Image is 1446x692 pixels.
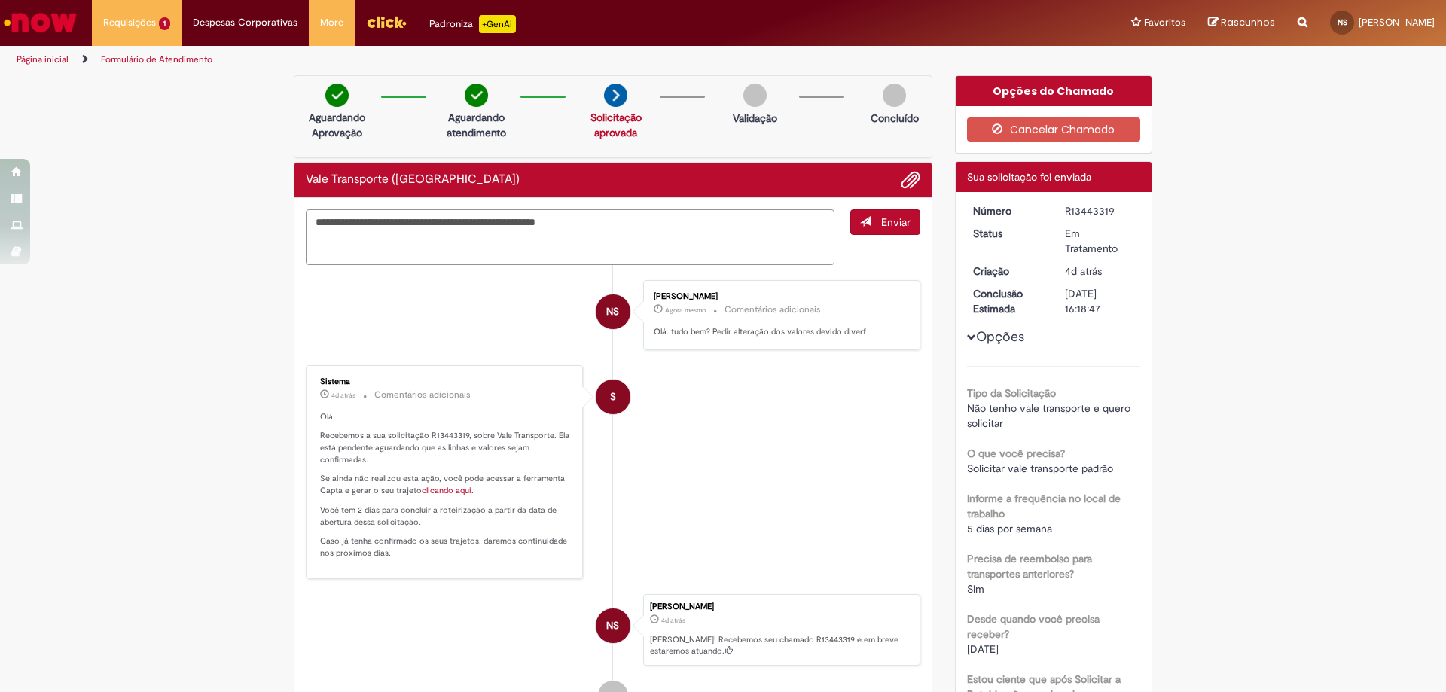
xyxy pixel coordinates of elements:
[331,391,355,400] span: 4d atrás
[11,46,953,74] ul: Trilhas de página
[604,84,627,107] img: arrow-next.png
[101,53,212,66] a: Formulário de Atendimento
[596,294,630,329] div: Nicolas Cassiano De Oliveira Santinho
[967,462,1113,475] span: Solicitar vale transporte padrão
[967,170,1091,184] span: Sua solicitação foi enviada
[306,173,520,187] h2: Vale Transporte (VT) Histórico de tíquete
[850,209,920,235] button: Enviar
[967,582,984,596] span: Sim
[967,447,1065,460] b: O que você precisa?
[479,15,516,33] p: +GenAi
[967,552,1092,581] b: Precisa de reembolso para transportes anteriores?
[590,111,642,139] a: Solicitação aprovada
[901,170,920,190] button: Adicionar anexos
[331,391,355,400] time: 25/08/2025 10:18:47
[422,485,474,496] a: clicando aqui.
[374,389,471,401] small: Comentários adicionais
[440,110,513,140] p: Aguardando atendimento
[17,53,69,66] a: Página inicial
[606,294,619,330] span: NS
[725,303,821,316] small: Comentários adicionais
[654,292,905,301] div: [PERSON_NAME]
[650,602,912,611] div: [PERSON_NAME]
[650,634,912,657] p: [PERSON_NAME]! Recebemos seu chamado R13443319 e em breve estaremos atuando.
[1065,226,1135,256] div: Em Tratamento
[610,379,616,415] span: S
[306,209,834,265] textarea: Digite sua mensagem aqui...
[596,380,630,414] div: System
[967,386,1056,400] b: Tipo da Solicitação
[962,286,1054,316] dt: Conclusão Estimada
[300,110,374,140] p: Aguardando Aprovação
[1208,16,1275,30] a: Rascunhos
[661,616,685,625] time: 25/08/2025 10:18:43
[1065,286,1135,316] div: [DATE] 16:18:47
[606,608,619,644] span: NS
[871,111,919,126] p: Concluído
[320,430,571,465] p: Recebemos a sua solicitação R13443319, sobre Vale Transporte. Ela está pendente aguardando que as...
[967,117,1141,142] button: Cancelar Chamado
[1221,15,1275,29] span: Rascunhos
[1065,264,1135,279] div: 25/08/2025 10:18:43
[1065,264,1102,278] time: 25/08/2025 10:18:43
[654,326,905,338] p: Olá. tudo bem? Pedir alteração dos valores devido diverf
[2,8,79,38] img: ServiceNow
[962,264,1054,279] dt: Criação
[193,15,297,30] span: Despesas Corporativas
[320,377,571,386] div: Sistema
[967,492,1121,520] b: Informe a frequência no local de trabalho
[159,17,170,30] span: 1
[881,215,911,229] span: Enviar
[967,642,999,656] span: [DATE]
[883,84,906,107] img: img-circle-grey.png
[320,15,343,30] span: More
[1144,15,1185,30] span: Favoritos
[743,84,767,107] img: img-circle-grey.png
[465,84,488,107] img: check-circle-green.png
[429,15,516,33] div: Padroniza
[956,76,1152,106] div: Opções do Chamado
[1065,203,1135,218] div: R13443319
[665,306,706,315] time: 29/08/2025 08:27:15
[967,522,1052,535] span: 5 dias por semana
[1338,17,1347,27] span: NS
[306,594,920,666] li: Nicolas Cassiano De Oliveira Santinho
[320,473,571,496] p: Se ainda não realizou esta ação, você pode acessar a ferramenta Capta e gerar o seu trajeto
[661,616,685,625] span: 4d atrás
[967,401,1133,430] span: Não tenho vale transporte e quero solicitar
[962,203,1054,218] dt: Número
[962,226,1054,241] dt: Status
[320,505,571,528] p: Você tem 2 dias para concluir a roteirização a partir da data de abertura dessa solicitação.
[665,306,706,315] span: Agora mesmo
[325,84,349,107] img: check-circle-green.png
[596,608,630,643] div: Nicolas Cassiano De Oliveira Santinho
[967,612,1100,641] b: Desde quando você precisa receber?
[733,111,777,126] p: Validação
[103,15,156,30] span: Requisições
[1065,264,1102,278] span: 4d atrás
[320,411,571,423] p: Olá,
[320,535,571,559] p: Caso já tenha confirmado os seus trajetos, daremos continuidade nos próximos dias.
[366,11,407,33] img: click_logo_yellow_360x200.png
[1359,16,1435,29] span: [PERSON_NAME]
